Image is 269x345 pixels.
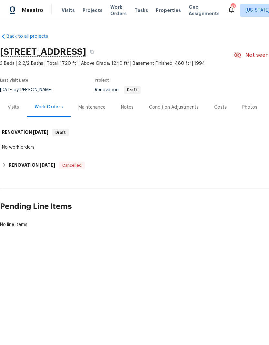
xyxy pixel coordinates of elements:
div: Visits [8,104,19,111]
h6: RENOVATION [9,162,55,169]
div: Costs [214,104,227,111]
h6: RENOVATION [2,129,48,136]
div: Notes [121,104,134,111]
span: Visits [62,7,75,14]
span: Geo Assignments [189,4,220,17]
div: Photos [242,104,257,111]
div: Condition Adjustments [149,104,199,111]
span: Cancelled [60,162,84,169]
span: Work Orders [110,4,127,17]
span: Properties [156,7,181,14]
span: Project [95,78,109,82]
span: [DATE] [40,163,55,167]
span: Draft [53,129,68,136]
span: Maestro [22,7,43,14]
span: Renovation [95,88,141,92]
span: Draft [125,88,140,92]
div: 43 [231,4,235,10]
div: Maintenance [78,104,105,111]
span: Tasks [134,8,148,13]
span: Projects [83,7,103,14]
div: Work Orders [35,104,63,110]
span: [DATE] [33,130,48,134]
button: Copy Address [86,46,98,58]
